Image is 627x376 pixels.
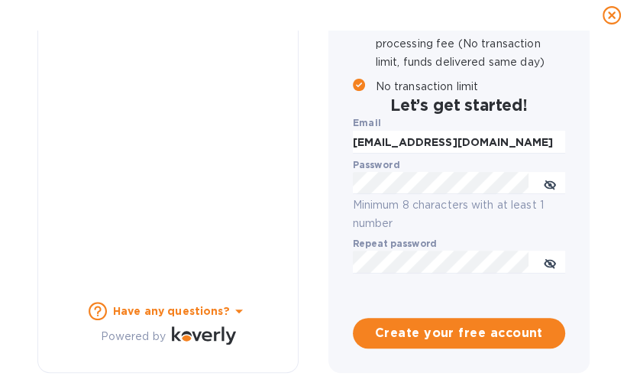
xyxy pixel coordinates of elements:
img: Logo [172,326,236,345]
b: Have any questions? [113,305,230,317]
p: for Credit cards - 3.5% processing fee (No transaction limit, funds delivered same day) [376,16,565,71]
label: Repeat password [353,239,437,248]
p: Minimum 8 characters with at least 1 number [353,196,565,232]
label: Password [353,160,399,170]
span: Create your free account [365,324,553,342]
button: Create your free account [353,318,565,348]
p: No transaction limit [376,77,565,96]
input: Enter email address [353,131,565,154]
h2: Let’s get started! [353,96,565,115]
p: Powered by [101,329,166,345]
b: Email [353,117,382,128]
button: toggle password visibility [535,247,565,277]
button: toggle password visibility [535,168,565,199]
